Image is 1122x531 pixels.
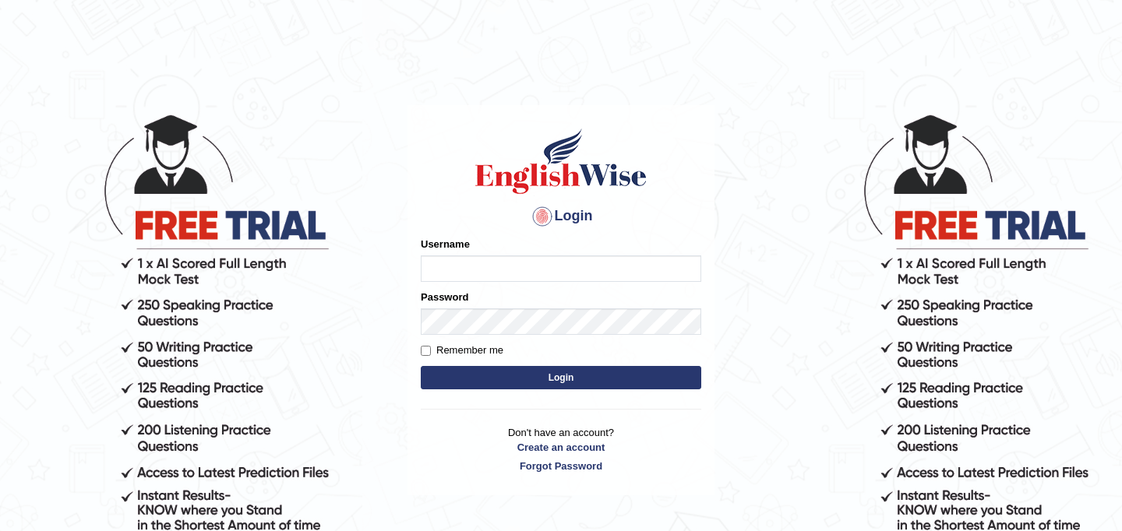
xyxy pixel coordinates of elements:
[421,459,701,473] a: Forgot Password
[421,425,701,473] p: Don't have an account?
[421,346,431,356] input: Remember me
[421,366,701,389] button: Login
[421,237,470,251] label: Username
[421,204,701,229] h4: Login
[421,440,701,455] a: Create an account
[472,126,650,196] img: Logo of English Wise sign in for intelligent practice with AI
[421,343,503,358] label: Remember me
[421,290,468,304] label: Password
